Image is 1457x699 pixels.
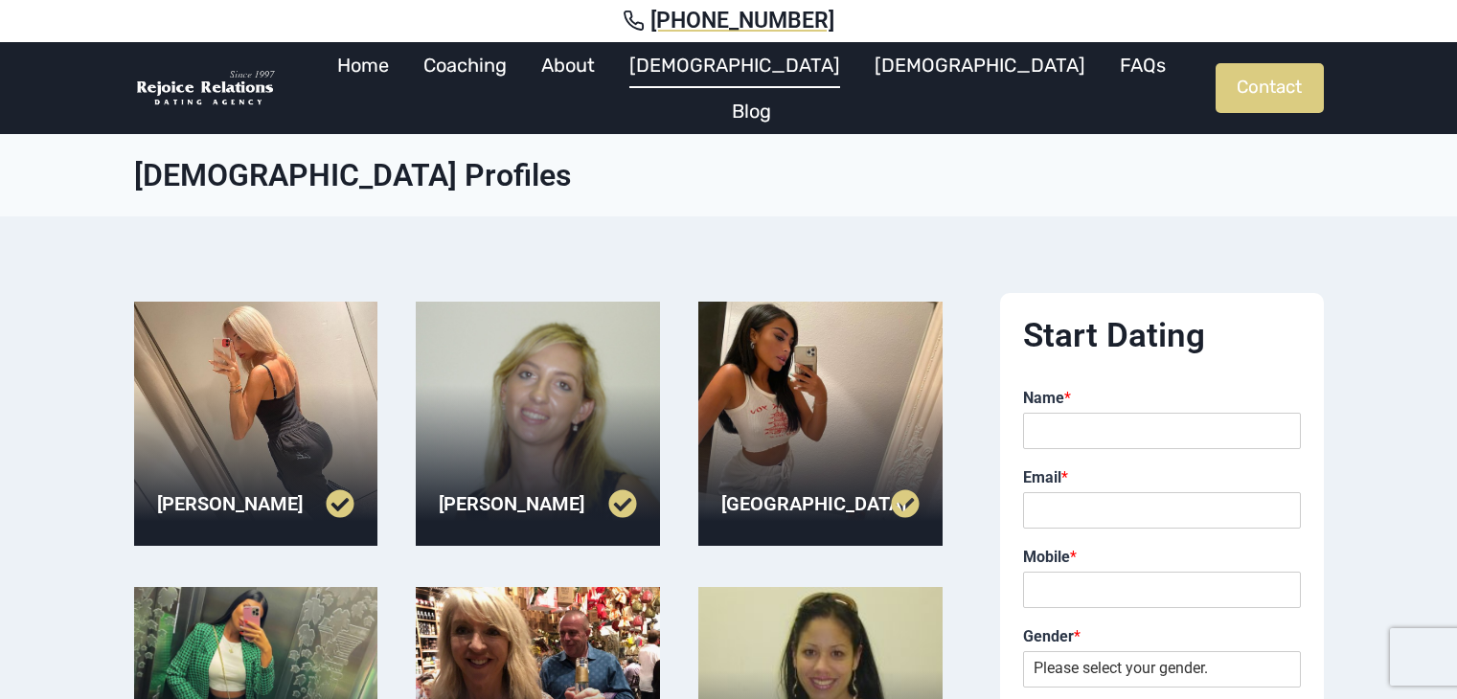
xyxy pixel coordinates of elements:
label: Name [1023,389,1301,409]
label: Email [1023,468,1301,488]
a: About [524,42,612,88]
a: Contact [1216,63,1324,113]
a: [PHONE_NUMBER] [23,8,1434,34]
label: Gender [1023,627,1301,647]
a: [DEMOGRAPHIC_DATA] [612,42,857,88]
h1: [DEMOGRAPHIC_DATA] Profiles [134,157,1324,193]
nav: Primary Navigation [287,42,1216,134]
label: Mobile [1023,548,1301,568]
input: Mobile [1023,572,1301,608]
a: FAQs [1103,42,1183,88]
span: [PHONE_NUMBER] [650,8,834,34]
a: Blog [715,88,788,134]
img: Rejoice Relations [134,69,278,108]
h2: Start Dating [1023,316,1301,356]
a: Coaching [406,42,524,88]
a: [DEMOGRAPHIC_DATA] [857,42,1103,88]
a: Home [320,42,406,88]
